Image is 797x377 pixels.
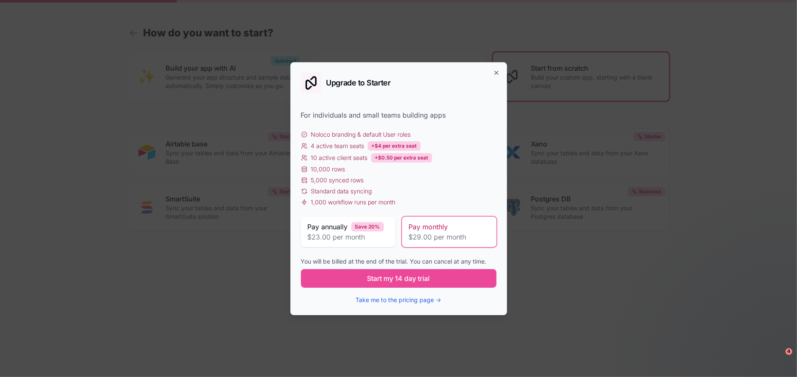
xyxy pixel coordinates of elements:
button: Take me to the pricing page → [356,296,441,304]
span: 10,000 rows [311,165,345,173]
span: Standard data syncing [311,187,372,195]
div: For individuals and small teams building apps [301,110,496,120]
span: Pay annually [308,222,348,232]
span: 1,000 workflow runs per month [311,198,396,206]
span: 4 active team seats [311,142,364,150]
span: Start my 14 day trial [367,273,430,283]
span: 5,000 synced rows [311,176,364,184]
span: $23.00 per month [308,232,389,242]
div: +$4 per extra seat [368,141,421,151]
span: $29.00 per month [409,232,490,242]
div: Save 20% [351,222,384,231]
div: You will be billed at the end of the trial. You can cancel at any time. [301,257,496,266]
iframe: Intercom live chat [768,348,789,369]
span: 10 active client seats [311,154,368,162]
span: Pay monthly [409,222,448,232]
button: Start my 14 day trial [301,269,496,288]
h2: Upgrade to Starter [326,79,391,87]
span: Noloco branding & default User roles [311,130,411,139]
iframe: Intercom notifications message [628,295,797,354]
span: 4 [786,348,792,355]
div: +$0.50 per extra seat [371,153,432,162]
